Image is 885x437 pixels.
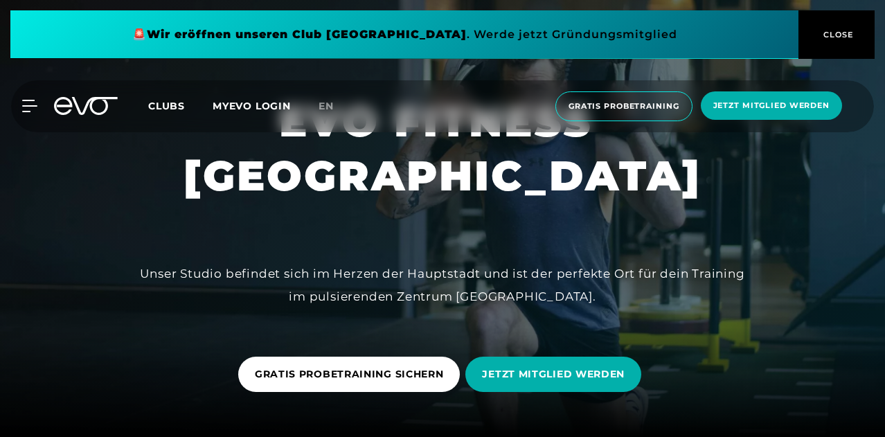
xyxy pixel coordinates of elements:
[798,10,875,59] button: CLOSE
[569,100,679,112] span: Gratis Probetraining
[213,100,291,112] a: MYEVO LOGIN
[148,99,213,112] a: Clubs
[319,98,350,114] a: en
[713,100,830,112] span: Jetzt Mitglied werden
[148,100,185,112] span: Clubs
[697,91,846,121] a: Jetzt Mitglied werden
[238,346,466,402] a: GRATIS PROBETRAINING SICHERN
[820,28,854,41] span: CLOSE
[255,367,444,382] span: GRATIS PROBETRAINING SICHERN
[465,346,647,402] a: JETZT MITGLIED WERDEN
[319,100,334,112] span: en
[131,262,754,307] div: Unser Studio befindet sich im Herzen der Hauptstadt und ist der perfekte Ort für dein Training im...
[184,95,701,203] h1: EVO FITNESS [GEOGRAPHIC_DATA]
[551,91,697,121] a: Gratis Probetraining
[482,367,625,382] span: JETZT MITGLIED WERDEN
